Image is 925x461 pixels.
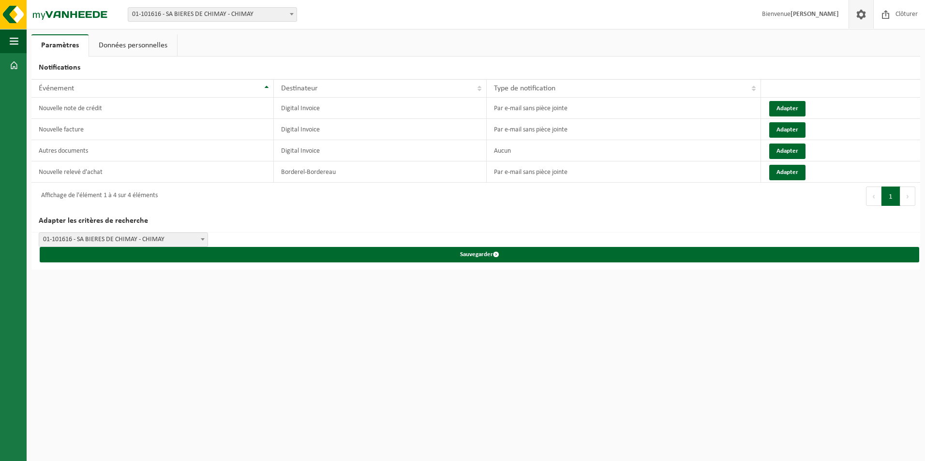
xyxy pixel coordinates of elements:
span: 01-101616 - SA BIERES DE CHIMAY - CHIMAY [128,8,297,21]
td: Digital Invoice [274,98,486,119]
button: Previous [866,187,881,206]
td: Par e-mail sans pièce jointe [487,119,761,140]
strong: [PERSON_NAME] [791,11,839,18]
button: Next [900,187,915,206]
button: Adapter [769,144,806,159]
td: Par e-mail sans pièce jointe [487,161,761,183]
a: Données personnelles [89,34,177,57]
td: Nouvelle relevé d'achat [31,161,274,183]
button: Adapter [769,101,806,116]
td: Autres documents [31,140,274,161]
a: Paramètres [31,34,89,57]
td: Nouvelle facture [31,119,274,140]
span: Destinateur [281,85,318,92]
span: Type de notification [494,85,555,92]
div: Affichage de l'élément 1 à 4 sur 4 éléments [36,187,158,205]
h2: Notifications [31,57,920,79]
td: Aucun [487,140,761,161]
td: Nouvelle note de crédit [31,98,274,119]
span: 01-101616 - SA BIERES DE CHIMAY - CHIMAY [128,7,297,22]
span: Événement [39,85,74,92]
button: Adapter [769,122,806,138]
td: Par e-mail sans pièce jointe [487,98,761,119]
td: Digital Invoice [274,140,486,161]
h2: Adapter les critères de recherche [31,210,920,232]
button: 1 [881,187,900,206]
span: 01-101616 - SA BIERES DE CHIMAY - CHIMAY [39,233,208,246]
td: Borderel-Bordereau [274,161,486,183]
button: Adapter [769,165,806,180]
button: Sauvegarder [40,247,919,262]
td: Digital Invoice [274,119,486,140]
